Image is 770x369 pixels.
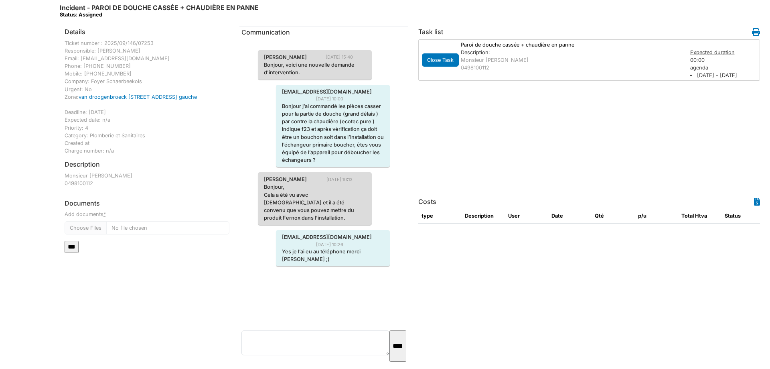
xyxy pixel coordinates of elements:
th: Qté [592,209,635,223]
span: [DATE] 15:40 [326,54,359,61]
h6: Incident - PAROI DE DOUCHE CASSÉE + CHAUDIÈRE EN PANNE [60,4,259,18]
p: Cela a été vu avec [DEMOGRAPHIC_DATA] et il a été convenu que vous pouvez mettre du produit Ferno... [264,191,366,222]
th: p/u [635,209,678,223]
p: Bonjour, [264,183,366,191]
span: [PERSON_NAME] [258,175,313,183]
th: type [418,209,462,223]
span: [DATE] 10:13 [326,176,359,183]
span: translation missing: en.communication.communication [241,28,290,36]
th: User [505,209,548,223]
abbr: required [103,211,106,217]
div: 00:00 [686,49,763,80]
i: Work order [752,28,760,36]
span: [DATE] 10:00 [316,96,349,102]
p: Yes je l’ai eu au téléphone merci [PERSON_NAME] ;) [282,248,384,263]
th: Description [462,209,505,223]
span: translation missing: en.total [681,213,694,219]
div: Status: Assigned [60,12,259,18]
h6: Task list [418,28,443,36]
th: Date [548,209,592,223]
div: agenda [690,64,759,71]
a: van droogenbroeck [STREET_ADDRESS] gauche [79,94,197,100]
span: translation missing: en.HTVA [695,213,707,219]
p: Monsieur [PERSON_NAME] 0498100112 [65,172,229,187]
div: Ticket number : 2025/09/146/07253 Responsible: [PERSON_NAME] Email: [EMAIL_ADDRESS][DOMAIN_NAME] ... [65,39,229,155]
p: Bonjour j’ai commandé les pièces casser pour la partie de douche (grand délais ) par contre la ch... [282,102,384,164]
th: Status [721,209,765,223]
span: [EMAIL_ADDRESS][DOMAIN_NAME] [276,88,378,96]
li: [DATE] - [DATE] [690,71,759,79]
div: Paroi de douche cassée + chaudière en panne [457,41,686,49]
a: Close Task [422,55,459,63]
p: Monsieur [PERSON_NAME] 0498100112 [461,56,682,71]
span: [EMAIL_ADDRESS][DOMAIN_NAME] [276,233,378,241]
h6: Documents [65,200,229,207]
h6: Costs [418,198,436,206]
label: Add documents [65,210,106,218]
div: Expected duration [690,49,759,56]
span: translation missing: en.todo.action.close_task [427,57,454,63]
div: Description: [461,49,682,56]
p: Bonjour, voici une nouvelle demande d'intervention. [264,61,366,76]
span: [DATE] 10:26 [316,241,349,248]
h6: Description [65,161,100,168]
h6: Details [65,28,85,36]
span: [PERSON_NAME] [258,53,313,61]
